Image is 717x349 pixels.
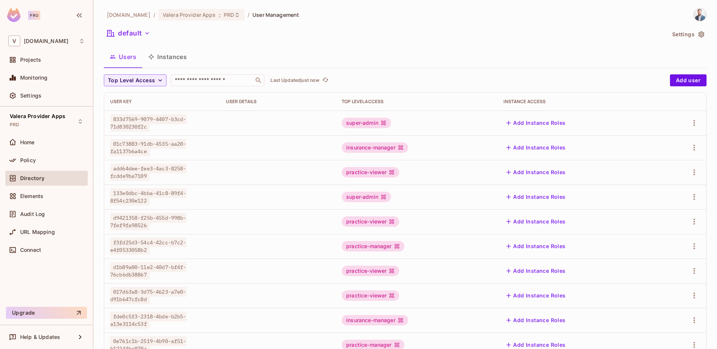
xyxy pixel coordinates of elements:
span: Monitoring [20,75,48,81]
button: Settings [669,28,707,40]
p: Last Updated just now [270,77,319,83]
div: practice-viewer [342,167,399,177]
button: Add Instance Roles [503,216,568,228]
span: Projects [20,57,41,63]
span: PRD [10,122,19,128]
span: f3fd25d3-54c4-42cc-b7c2-e4f0533058b2 [110,238,186,255]
div: practice-viewer [342,216,399,227]
span: 833d7569-9079-4407-b3cd-71d830230f2c [110,114,186,132]
div: Pro [28,11,40,20]
span: V [8,35,20,46]
span: Home [20,139,35,145]
div: practice-viewer [342,290,399,301]
button: Add Instance Roles [503,191,568,203]
span: 133e0dbc-4bba-41c8-89f4-8f54c230e122 [110,188,186,206]
span: Click to refresh data [319,76,330,85]
button: Add Instance Roles [503,290,568,302]
span: d9421358-f25b-455d-998b-7fef9fa98526 [110,213,186,230]
span: Help & Updates [20,334,60,340]
span: 017d63a8-3d75-4623-a7e0-d91b647cfc8d [110,287,186,304]
img: Josh Myers [694,9,706,21]
div: insurance-manager [342,142,408,153]
span: Audit Log [20,211,45,217]
button: Upgrade [6,307,87,319]
button: Top Level Access [104,74,167,86]
span: User Management [252,11,299,18]
div: Instance Access [503,99,651,105]
span: d1b89a00-11e2-40d7-bf4f-76cb6db38867 [110,262,186,279]
img: SReyMgAAAABJRU5ErkJggg== [7,8,21,22]
span: Valera Provider Apps [163,11,216,18]
span: Workspace: valerahealth.com [24,38,68,44]
li: / [248,11,249,18]
span: Settings [20,93,41,99]
button: Add Instance Roles [503,166,568,178]
div: insurance-manager [342,315,408,325]
span: fde0c5f3-2318-4bde-b2b5-a13e3114c53f [110,312,186,329]
span: URL Mapping [20,229,55,235]
span: add64dee-fee3-4ac3-8258-fcdde9ba7109 [110,164,186,181]
span: the active workspace [107,11,150,18]
button: Add Instance Roles [503,314,568,326]
div: practice-viewer [342,266,399,276]
button: Instances [142,47,193,66]
span: Directory [20,175,44,181]
div: Top Level Access [342,99,491,105]
button: Add Instance Roles [503,117,568,129]
div: super-admin [342,118,391,128]
button: Users [104,47,142,66]
span: Policy [20,157,36,163]
span: : [218,12,221,18]
span: Connect [20,247,41,253]
div: super-admin [342,192,391,202]
button: Add Instance Roles [503,265,568,277]
div: User Details [226,99,330,105]
span: refresh [322,77,329,84]
span: Elements [20,193,43,199]
span: PRD [224,11,234,18]
span: Top Level Access [108,76,155,85]
span: 01c73883-91db-4535-aa20-fa1137b6a4ce [110,139,186,156]
div: User Key [110,99,214,105]
span: Valera Provider Apps [10,113,65,119]
div: practice-manager [342,241,404,251]
button: refresh [321,76,330,85]
button: Add Instance Roles [503,240,568,252]
button: Add user [670,74,707,86]
button: default [104,27,153,39]
button: Add Instance Roles [503,142,568,154]
li: / [153,11,155,18]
